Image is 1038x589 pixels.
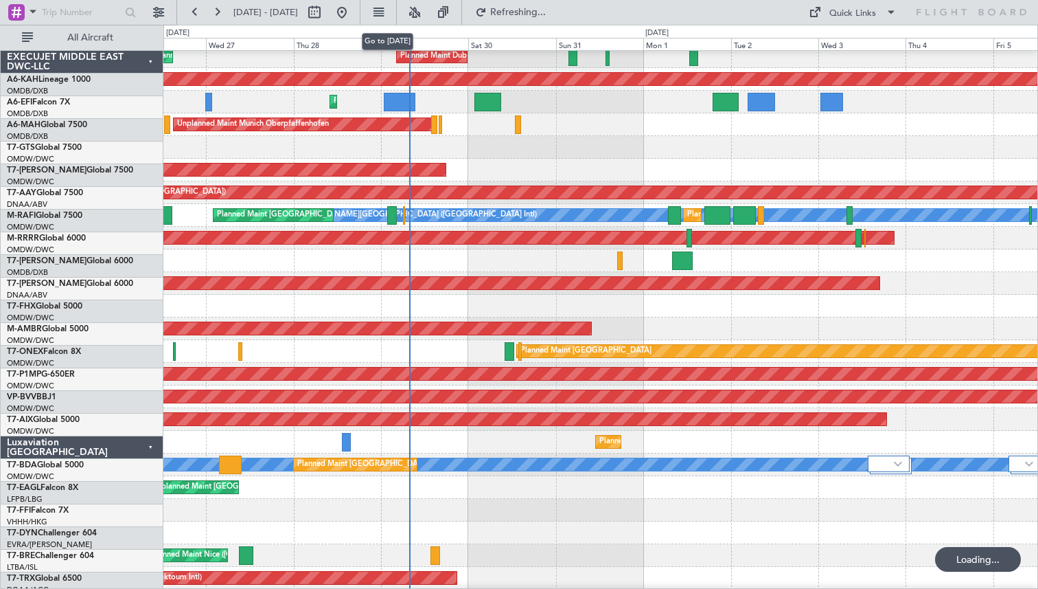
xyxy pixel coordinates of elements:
span: A6-EFI [7,98,32,107]
span: [DATE] - [DATE] [233,6,298,19]
a: A6-KAHLineage 1000 [7,76,91,84]
a: T7-AIXGlobal 5000 [7,416,80,424]
a: T7-[PERSON_NAME]Global 6000 [7,280,133,288]
div: Planned Maint Dubai (Al Maktoum Intl) [334,91,469,112]
a: T7-EAGLFalcon 8X [7,484,78,492]
span: All Aircraft [36,33,145,43]
div: Planned Maint Abuja ([PERSON_NAME] Intl) [599,432,754,452]
div: Sat 30 [468,38,555,50]
a: DNAA/ABV [7,199,47,210]
span: T7-BRE [7,552,35,560]
a: OMDW/DWC [7,335,54,346]
a: OMDW/DWC [7,471,54,482]
a: T7-ONEXFalcon 8X [7,348,81,356]
a: T7-BREChallenger 604 [7,552,94,560]
a: LTBA/ISL [7,562,38,573]
a: M-AMBRGlobal 5000 [7,325,89,333]
div: Thu 28 [294,38,381,50]
div: Planned Maint [GEOGRAPHIC_DATA] (Sultan [PERSON_NAME] [PERSON_NAME] - Subang) [297,454,617,475]
a: OMDB/DXB [7,267,48,278]
a: OMDW/DWC [7,154,54,164]
div: [DATE] [645,27,669,39]
span: T7-[PERSON_NAME] [7,280,86,288]
span: M-RAFI [7,212,36,220]
a: OMDW/DWC [7,403,54,414]
a: LFPB/LBG [7,494,43,504]
a: T7-[PERSON_NAME]Global 7500 [7,166,133,175]
span: T7-TRX [7,575,35,583]
a: OMDW/DWC [7,358,54,368]
img: arrow-gray.svg [1025,461,1033,467]
div: Wed 27 [206,38,293,50]
div: [PERSON_NAME][GEOGRAPHIC_DATA] ([GEOGRAPHIC_DATA] Intl) [297,205,537,225]
span: A6-MAH [7,121,41,129]
a: T7-DYNChallenger 604 [7,529,97,537]
a: M-RAFIGlobal 7500 [7,212,82,220]
span: T7-BDA [7,461,37,469]
a: OMDW/DWC [7,313,54,323]
a: OMDB/DXB [7,131,48,142]
span: T7-EAGL [7,484,41,492]
span: VP-BVV [7,393,36,401]
a: OMDW/DWC [7,222,54,232]
span: T7-FHX [7,302,36,311]
button: Refreshing... [469,1,551,23]
span: Refreshing... [489,8,547,17]
div: Fri 29 [381,38,468,50]
span: T7-AIX [7,416,33,424]
div: Unplanned Maint Munich Oberpfaffenhofen [177,114,329,135]
a: OMDB/DXB [7,109,48,119]
button: Quick Links [802,1,903,23]
a: T7-GTSGlobal 7500 [7,144,82,152]
div: [DATE] [166,27,189,39]
span: T7-[PERSON_NAME] [7,166,86,175]
a: T7-AAYGlobal 7500 [7,189,83,197]
a: T7-BDAGlobal 5000 [7,461,84,469]
input: Trip Number [42,2,121,23]
span: T7-[PERSON_NAME] [7,257,86,265]
div: Loading... [935,547,1021,572]
div: Mon 1 [643,38,730,50]
a: A6-MAHGlobal 7500 [7,121,87,129]
span: T7-P1MP [7,370,41,379]
span: T7-DYN [7,529,38,537]
a: A6-EFIFalcon 7X [7,98,70,107]
a: T7-TRXGlobal 6500 [7,575,82,583]
div: Thu 4 [906,38,993,50]
div: Wed 3 [818,38,906,50]
a: DNAA/ABV [7,290,47,300]
span: M-RRRR [7,234,39,243]
span: A6-KAH [7,76,38,84]
div: Quick Links [829,7,876,21]
a: T7-[PERSON_NAME]Global 6000 [7,257,133,265]
a: T7-P1MPG-650ER [7,370,75,379]
a: VHHH/HKG [7,517,47,527]
div: Planned Maint [GEOGRAPHIC_DATA] ([GEOGRAPHIC_DATA] Intl) [687,205,916,225]
span: T7-ONEX [7,348,43,356]
span: T7-FFI [7,507,31,515]
div: Sun 31 [556,38,643,50]
button: All Aircraft [15,27,149,49]
a: T7-FFIFalcon 7X [7,507,69,515]
span: T7-AAY [7,189,36,197]
a: VP-BVVBBJ1 [7,393,56,401]
a: OMDB/DXB [7,86,48,96]
div: Planned Maint [GEOGRAPHIC_DATA] ([GEOGRAPHIC_DATA] Intl) [217,205,446,225]
a: OMDW/DWC [7,426,54,436]
span: T7-GTS [7,144,35,152]
div: Planned Maint [GEOGRAPHIC_DATA] [520,341,651,362]
div: Go to [DATE] [362,33,413,50]
a: OMDW/DWC [7,245,54,255]
a: T7-FHXGlobal 5000 [7,302,82,311]
span: M-AMBR [7,325,42,333]
a: OMDW/DWC [7,381,54,391]
a: OMDW/DWC [7,177,54,187]
div: Tue 2 [731,38,818,50]
a: M-RRRRGlobal 6000 [7,234,86,243]
a: EVRA/[PERSON_NAME] [7,540,92,550]
img: arrow-gray.svg [894,461,902,467]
